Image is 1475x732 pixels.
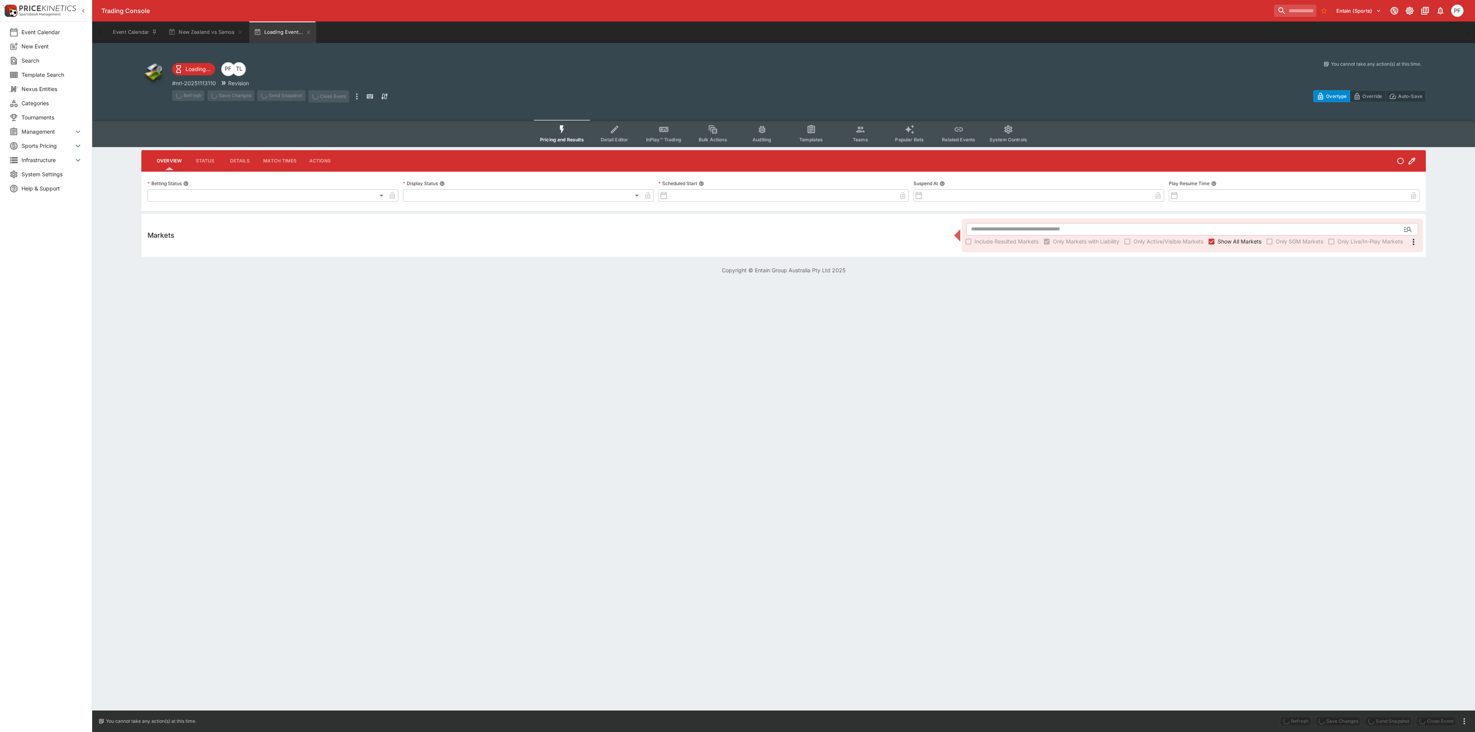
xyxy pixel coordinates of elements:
p: Play Resume Time [1169,180,1210,187]
img: other.png [141,61,166,85]
button: Overview [151,152,188,170]
button: Open [1401,222,1415,236]
button: more [1460,717,1469,726]
span: System Settings [22,170,83,178]
h5: Markets [147,231,174,240]
button: Loading Event... [249,22,317,43]
div: Peter Fairgrieve [1451,5,1463,17]
button: Select Tenant [1332,5,1386,17]
span: Nexus Entities [22,85,83,93]
span: Pricing and Results [540,137,584,142]
span: Event Calendar [22,28,83,36]
p: Override [1362,92,1382,100]
img: PriceKinetics Logo [2,3,18,18]
img: Sportsbook Management [19,13,61,16]
div: Event type filters [534,120,1033,147]
button: Scheduled Start [699,181,704,186]
p: Revision [228,79,249,87]
p: Scheduled Start [658,180,697,187]
span: Categories [22,99,83,107]
span: Only Active/Visible Markets [1134,237,1203,245]
button: Override [1350,90,1386,102]
button: Details [222,152,257,170]
p: You cannot take any action(s) at this time. [1331,61,1421,68]
div: Peter Fairgrieve [221,62,235,76]
button: Documentation [1418,4,1432,18]
p: Suspend At [913,180,938,187]
button: more [352,90,361,103]
span: Management [22,128,73,136]
span: Only Live/In-Play Markets [1337,237,1403,245]
div: Trent Lewis [232,62,246,76]
span: Only SGM Markets [1276,237,1323,245]
span: Infrastructure [22,156,73,164]
span: Search [22,56,83,65]
p: Auto-Save [1398,92,1422,100]
button: Peter Fairgrieve [1449,2,1466,19]
span: Sports Pricing [22,142,73,150]
input: search [1274,5,1316,17]
span: Bulk Actions [699,137,727,142]
div: Start From [1313,90,1426,102]
button: Play Resume Time [1211,181,1216,186]
button: Betting Status [183,181,189,186]
span: New Event [22,42,83,50]
div: Trading Console [101,7,1271,15]
span: Include Resulted Markets [974,237,1039,245]
span: Popular Bets [895,137,924,142]
button: Notifications [1434,4,1447,18]
span: Template Search [22,71,83,79]
span: System Controls [989,137,1027,142]
button: Auto-Save [1386,90,1426,102]
button: No Bookmarks [1318,5,1330,17]
button: Display Status [439,181,445,186]
button: Actions [303,152,337,170]
p: Loading... [186,65,210,73]
span: Help & Support [22,184,83,192]
button: Toggle light/dark mode [1403,4,1417,18]
button: Match Times [257,152,303,170]
p: You cannot take any action(s) at this time. [106,718,196,725]
span: Related Events [942,137,975,142]
span: Only Markets with Liability [1053,237,1119,245]
img: PriceKinetics [19,5,76,11]
p: Display Status [403,180,438,187]
button: Event Calendar [108,22,162,43]
p: Copy To Clipboard [172,79,216,87]
p: Betting Status [147,180,182,187]
span: Templates [799,137,823,142]
p: Overtype [1326,92,1347,100]
span: Auditing [752,137,771,142]
span: Tournaments [22,113,83,121]
button: Suspend At [940,181,945,186]
span: Detail Editor [601,137,628,142]
span: InPlay™ Trading [646,137,681,142]
span: Show All Markets [1218,237,1261,245]
span: Teams [853,137,868,142]
button: New Zealand vs Samoa [164,22,247,43]
button: Status [188,152,222,170]
button: Overtype [1313,90,1350,102]
svg: More [1409,237,1418,247]
button: Connected to PK [1387,4,1401,18]
p: Copyright © Entain Group Australia Pty Ltd 2025 [92,266,1475,274]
